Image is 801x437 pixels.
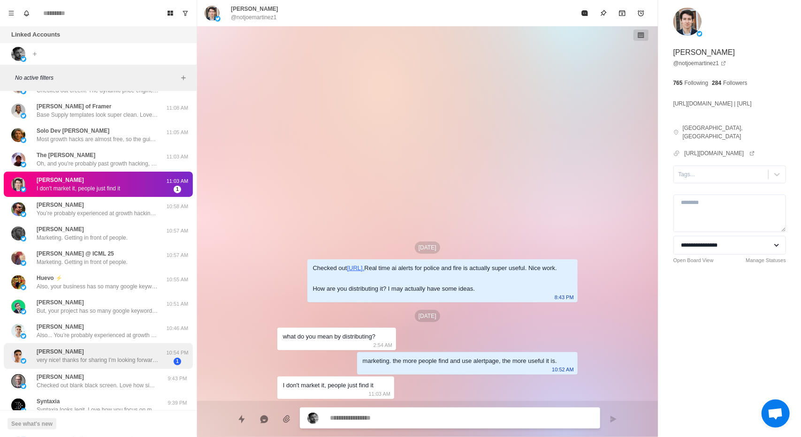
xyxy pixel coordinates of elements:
button: Mark as read [575,4,594,23]
p: [PERSON_NAME] [37,225,84,234]
img: picture [11,324,25,338]
img: picture [11,152,25,166]
img: picture [215,16,221,22]
button: Add reminder [632,4,650,23]
p: But, your project has so many google keywords with a lot of search volume, where random user gene... [37,307,159,315]
p: [PERSON_NAME] of Framer [37,102,111,111]
img: picture [11,177,25,191]
img: picture [11,202,25,216]
p: [PERSON_NAME] [37,298,84,307]
img: picture [21,187,26,192]
img: picture [21,113,26,119]
button: Send message [604,410,623,429]
p: 10:57 AM [166,251,189,259]
div: Checked out Real time ai alerts for police and fire is actually super useful. Nice work. How are ... [313,263,557,294]
p: [GEOGRAPHIC_DATA], [GEOGRAPHIC_DATA] [683,124,786,141]
button: See what's new [8,418,56,429]
span: 1 [174,186,181,193]
p: Solo Dev [PERSON_NAME] [37,127,109,135]
p: [PERSON_NAME] @ ICML 25 [37,249,114,258]
img: picture [11,226,25,241]
button: Show unread conversations [178,6,193,21]
div: what do you mean by distributing? [283,332,375,342]
p: 10:58 AM [166,203,189,211]
a: @notjoemartinez1 [673,59,727,68]
p: Huevo ⚡️ [37,274,62,282]
p: [PERSON_NAME] [37,373,84,381]
img: picture [21,211,26,217]
button: Add account [29,48,40,60]
img: picture [11,251,25,265]
p: [URL][DOMAIN_NAME] | [URL] [673,98,752,109]
p: 10:54 PM [166,349,189,357]
img: picture [697,31,702,37]
p: 10:52 AM [552,364,573,375]
p: very nice! thanks for sharing I'm looking forward to implement such processes for various purpose... [37,356,159,364]
img: picture [21,236,26,241]
img: picture [11,47,25,61]
p: [PERSON_NAME] [231,5,278,13]
button: Board View [163,6,178,21]
a: Open Board View [673,256,714,264]
p: I don't market it, people just find it [37,184,120,193]
p: Oh, and you're probably past growth hacking, but a lot of this can be scaled way the fck up as we... [37,159,159,168]
p: 10:46 AM [166,324,189,332]
p: 9:43 PM [166,375,189,383]
button: Archive [613,4,632,23]
p: 11:05 AM [166,128,189,136]
p: 11:03 AM [166,153,189,161]
button: Notifications [19,6,34,21]
img: picture [11,104,25,118]
a: [URL][DOMAIN_NAME] [685,149,755,158]
p: 9:39 PM [166,399,189,407]
p: [DATE] [415,310,440,322]
img: picture [21,285,26,290]
p: 8:43 PM [555,292,574,302]
img: picture [307,413,319,424]
button: Quick replies [232,410,251,429]
p: Also... You’re probably experienced at growth hacking, but I’ll share this gem with you as well, ... [37,331,159,339]
p: Followers [723,79,747,87]
img: picture [21,137,26,143]
p: The [PERSON_NAME] [37,151,95,159]
span: 1 [174,358,181,365]
img: picture [11,399,25,413]
img: picture [11,349,25,363]
p: @notjoemartinez1 [231,13,277,22]
div: marketing. the more people find and use alertpage, the more useful it is. [363,356,557,366]
img: picture [11,300,25,314]
p: 2:54 AM [374,340,392,350]
p: 11:03 AM [166,177,189,185]
img: picture [11,275,25,289]
img: picture [11,128,25,142]
p: Marketing. Getting in front of people. [37,234,128,242]
p: Marketing. Getting in front of people. [37,258,128,266]
p: Following [685,79,709,87]
img: picture [21,89,26,94]
p: Base Supply templates look super clean. Love how you kept everything mobile ready and easy for de... [37,111,159,119]
p: [PERSON_NAME] [37,347,84,356]
img: picture [21,56,26,62]
a: Open chat [762,399,790,428]
button: Pin [594,4,613,23]
button: Add filters [178,72,189,83]
a: [URL]. [347,264,365,271]
a: Manage Statuses [746,256,786,264]
img: picture [21,260,26,266]
img: picture [21,309,26,315]
button: Reply with AI [255,410,274,429]
button: Add media [277,410,296,429]
p: 10:51 AM [166,300,189,308]
p: 10:55 AM [166,276,189,284]
img: picture [11,374,25,388]
p: Syntaxia looks legit. Love how you focus on making data systems actually work for real business n... [37,406,159,414]
p: [PERSON_NAME] [37,176,84,184]
p: Also, your business has so many google keywords with a lot of search volume, where random user ge... [37,282,159,291]
p: Syntaxia [37,397,60,406]
p: You’re probably experienced at growth hacking, but I’ll share this gem with you as well, maybe th... [37,209,159,218]
img: picture [673,8,702,36]
p: [DATE] [415,241,440,254]
img: picture [21,358,26,364]
p: No active filters [15,74,178,82]
p: [PERSON_NAME] [37,201,84,209]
